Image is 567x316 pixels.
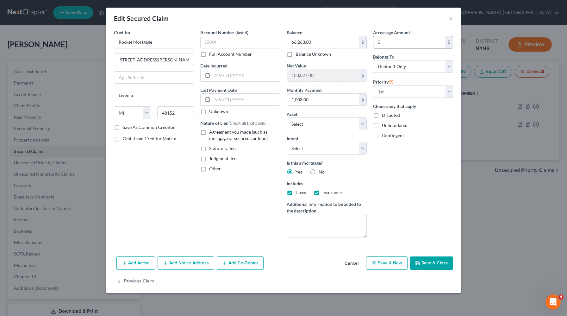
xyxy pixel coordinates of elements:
label: Balance Unknown [296,51,331,57]
span: Disputed [382,112,400,118]
span: Belongs To [373,54,394,60]
label: Intent [287,135,298,142]
input: Search creditor by name... [114,36,194,48]
div: $ [445,36,453,48]
span: No [319,169,325,174]
label: Includes [287,180,367,187]
label: Choose any that apply [373,103,453,110]
input: Enter zip... [157,106,194,119]
div: Edit Secured Claim [114,14,169,23]
label: Nature of Lien [200,120,266,126]
button: Save & New [366,256,408,270]
button: Add Notice Address [158,256,214,270]
input: MM/DD/YYYY [212,94,280,106]
span: Unliquidated [382,123,408,128]
span: Yes [296,169,302,174]
input: 0.00 [373,36,445,48]
span: Insurance [322,190,342,195]
button: Cancel [340,257,364,270]
iframe: Intercom live chat [545,294,561,310]
input: Enter city... [114,89,194,101]
input: 0.00 [287,36,359,48]
input: 0.00 [287,69,359,81]
span: Creditor [114,30,131,35]
input: MM/DD/YYYY [212,69,280,81]
input: XXXX [200,36,280,48]
button: × [449,15,453,22]
input: 0.00 [287,94,359,106]
label: Net Value [287,62,306,69]
button: Save & Close [410,256,453,270]
button: Add Co-Debtor [217,256,264,270]
span: Contingent [382,133,404,138]
label: Is this a mortgage? [287,160,367,166]
label: Monthly Payment [287,87,322,93]
label: Unknown [209,108,228,115]
span: 4 [558,294,564,300]
span: Agreement you made (such as mortgage or secured car loan) [209,129,268,141]
label: Priority [373,78,394,85]
label: Full Account Number [209,51,252,57]
div: $ [359,69,366,81]
div: $ [359,94,366,106]
span: Asset [287,111,297,117]
label: Date Incurred [200,62,227,69]
span: Judgment lien [209,156,237,161]
span: Statutory lien [209,146,236,151]
label: Save As Common Creditor [123,124,175,130]
label: Balance [287,29,302,36]
button: Previous Claim [116,275,154,288]
label: Arrearage Amount [373,29,410,36]
button: Add Action [116,256,155,270]
label: Additional information to be added to the description [287,201,367,214]
input: Apt, Suite, etc... [114,72,194,84]
label: Last Payment Date [200,87,237,93]
div: $ [359,36,366,48]
span: Taxes [296,190,306,195]
span: Omit from Creditor Matrix [123,136,176,141]
label: Account Number (last 4) [200,29,248,36]
input: Enter address... [114,54,194,66]
span: Other [209,166,221,171]
span: (Check all that apply) [228,120,266,126]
